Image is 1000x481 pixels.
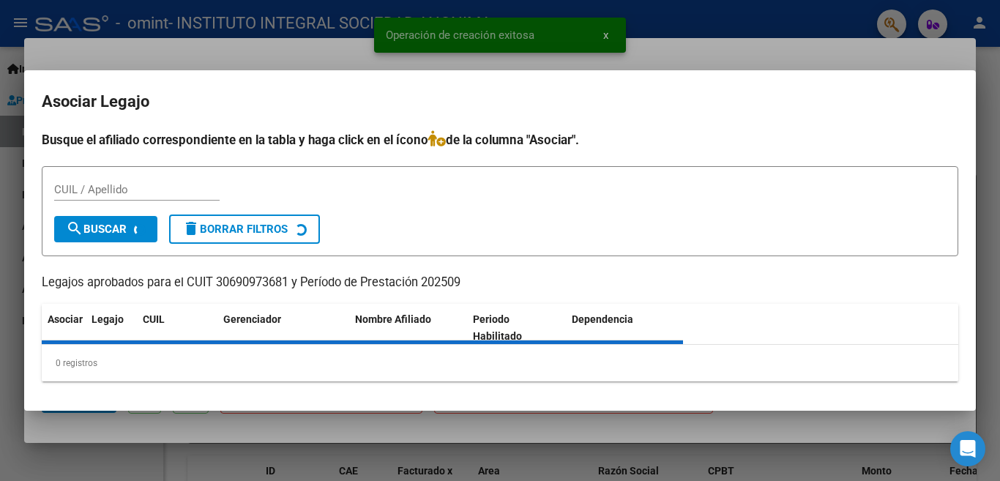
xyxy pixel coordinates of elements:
datatable-header-cell: Legajo [86,304,137,352]
div: 0 registros [42,345,958,381]
datatable-header-cell: Gerenciador [217,304,349,352]
span: Periodo Habilitado [473,313,522,342]
span: Legajo [92,313,124,325]
p: Legajos aprobados para el CUIT 30690973681 y Período de Prestación 202509 [42,274,958,292]
datatable-header-cell: Nombre Afiliado [349,304,467,352]
datatable-header-cell: Dependencia [566,304,684,352]
h4: Busque el afiliado correspondiente en la tabla y haga click en el ícono de la columna "Asociar". [42,130,958,149]
span: Buscar [66,223,127,236]
h2: Asociar Legajo [42,88,958,116]
mat-icon: search [66,220,83,237]
datatable-header-cell: Periodo Habilitado [467,304,566,352]
span: Nombre Afiliado [355,313,431,325]
span: Asociar [48,313,83,325]
span: Dependencia [572,313,633,325]
mat-icon: delete [182,220,200,237]
button: Borrar Filtros [169,215,320,244]
span: Borrar Filtros [182,223,288,236]
datatable-header-cell: CUIL [137,304,217,352]
div: Open Intercom Messenger [950,431,985,466]
span: Gerenciador [223,313,281,325]
datatable-header-cell: Asociar [42,304,86,352]
button: Buscar [54,216,157,242]
span: CUIL [143,313,165,325]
